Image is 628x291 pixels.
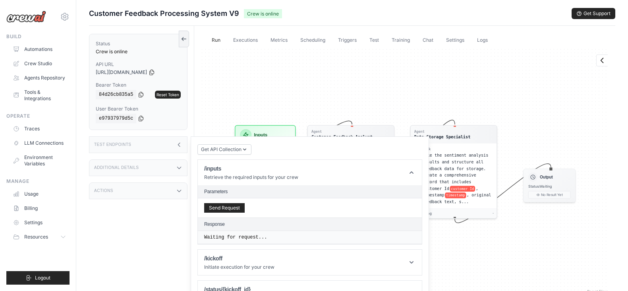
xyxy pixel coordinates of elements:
a: Scheduling [296,32,330,49]
label: API URL [96,61,181,68]
div: Agent [311,129,373,134]
p: Retrieve the required inputs for your crew [204,174,298,180]
button: Get Support [572,8,615,19]
h3: Additional Details [94,165,139,170]
a: Metrics [266,32,292,49]
button: Get API Collection [197,144,251,155]
a: Traces [10,122,70,135]
a: Crew Studio [10,57,70,70]
g: Edge from 6c005772513e6871832004ce144ce2c4 to 50f45d1a2dad4d5895f3d24d5185b421 [352,120,455,217]
span: , timestamp [422,186,478,197]
label: Bearer Token [96,82,181,88]
a: Run [207,32,225,49]
iframe: Chat Widget [588,253,628,291]
span: Take the sentiment analysis results and structure all feedback data for storage. Create a compreh... [422,153,488,191]
img: Logo [6,11,46,23]
span: timestamp [445,192,466,198]
pre: Waiting for request... [204,234,415,241]
span: Get API Collection [201,146,242,153]
a: Triggers [333,32,361,49]
div: Build [6,33,70,40]
div: OutputStatus:WaitingNo Result Yet [523,169,576,202]
a: Usage [10,188,70,200]
div: - [492,211,494,216]
a: Settings [10,216,70,229]
p: Initiate execution for your crew [204,264,274,270]
a: Chat [418,32,438,49]
button: No Result Yet [528,191,571,199]
h2: Parameters [204,188,415,195]
a: Agents Repository [10,72,70,84]
span: , original feedback text, s... [422,193,491,204]
a: Training [387,32,415,49]
code: 84d26cb835a5 [96,90,136,99]
div: Take the sentiment analysis results and structure all feedback data for storage. Create a compreh... [422,152,493,205]
div: Task [422,147,431,152]
h3: Inputs [254,132,267,139]
button: Resources [10,231,70,243]
h2: Response [204,221,225,227]
h3: Actions [94,188,113,193]
span: Status: Waiting [528,184,552,188]
code: e97937979d5c [96,114,136,123]
label: Status [96,41,181,47]
h1: /inputs [204,165,298,173]
a: Logs [472,32,493,49]
span: Logout [35,275,50,281]
a: Billing [10,202,70,215]
a: LLM Connections [10,137,70,149]
span: Crew is online [244,9,282,18]
h3: Output [540,174,553,180]
a: Executions [228,32,263,49]
label: User Bearer Token [96,106,181,112]
div: AgentCustomer Feedback AnalystTaskAnalyze the customer feedback text "feedback Text" submitted by... [307,125,394,219]
a: Automations [10,43,70,56]
a: Tools & Integrations [10,86,70,105]
a: Reset Token [155,91,181,99]
div: AgentData Storage SpecialistTaskTake the sentiment analysis results and structure all feedback da... [410,125,497,219]
a: Test [365,32,384,49]
h3: Test Endpoints [94,142,131,147]
span: [URL][DOMAIN_NAME] [96,69,147,76]
button: Send Request [204,203,245,213]
div: InputsRun Automation [235,125,296,161]
span: Pending [417,211,432,216]
span: Customer Feedback Processing System V9 [89,8,239,19]
button: Logout [6,271,70,285]
div: Data Storage Specialist [414,134,471,140]
div: Customer Feedback Analyst [311,134,373,140]
div: Operate [6,113,70,119]
g: Edge from inputsNode to 6c005772513e6871832004ce144ce2c4 [266,121,352,165]
a: Settings [441,32,469,49]
div: Agent [414,129,471,134]
div: Manage [6,178,70,184]
g: Edge from 50f45d1a2dad4d5895f3d24d5185b421 to outputNode [455,164,551,223]
a: Environment Variables [10,151,70,170]
h1: /kickoff [204,254,274,262]
span: Resources [24,234,48,240]
div: Crew is online [96,48,181,55]
span: customer Id [450,186,475,192]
